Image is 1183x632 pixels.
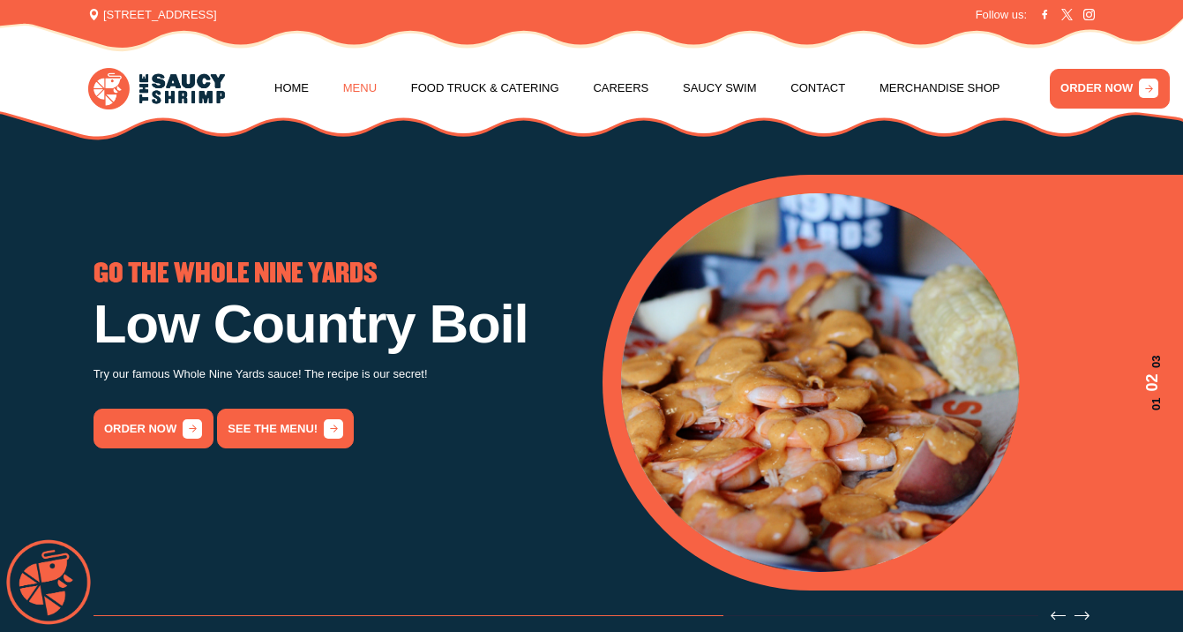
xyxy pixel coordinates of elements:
span: 01 [1141,398,1164,410]
img: Banner Image [621,193,1020,572]
a: Menu [343,55,377,122]
span: Follow us: [976,6,1028,24]
a: Contact [790,55,845,122]
img: logo [88,68,225,109]
div: 2 / 3 [621,193,1164,572]
a: Careers [593,55,648,122]
a: Saucy Swim [683,55,757,122]
button: Previous slide [1051,608,1066,623]
span: [STREET_ADDRESS] [88,6,217,24]
span: 03 [1141,355,1164,367]
span: GO THE WHOLE NINE YARDS [94,262,378,287]
a: Home [274,55,309,122]
div: 2 / 3 [94,262,580,448]
h1: Low Country Boil [94,297,580,351]
a: Merchandise Shop [880,55,1000,122]
a: order now [94,409,213,448]
span: 02 [1141,374,1164,392]
button: Next slide [1074,608,1089,623]
p: Try our famous Whole Nine Yards sauce! The recipe is our secret! [94,365,580,385]
a: Food Truck & Catering [411,55,559,122]
a: See the menu! [217,409,354,448]
a: ORDER NOW [1050,69,1170,109]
